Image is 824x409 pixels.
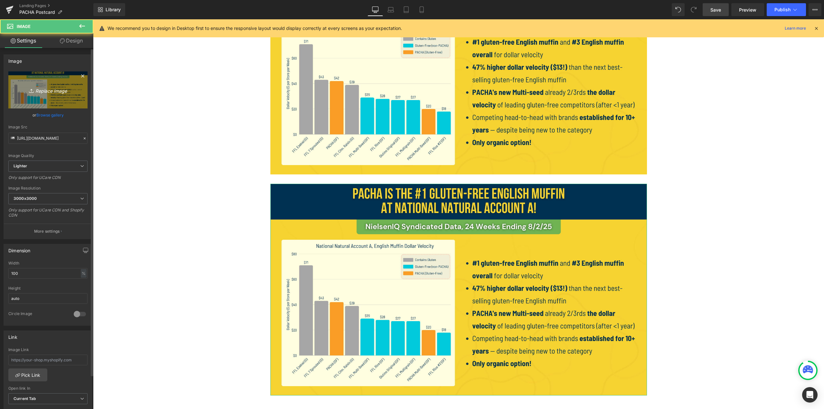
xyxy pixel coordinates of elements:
button: More settings [4,224,92,239]
a: Design [48,33,95,48]
a: Pick Link [8,368,47,381]
div: Image Resolution [8,186,88,191]
input: auto [8,268,88,279]
input: Link [8,133,88,144]
a: Laptop [383,3,398,16]
span: Image [17,24,31,29]
a: Learn more [782,24,809,32]
div: Open link In [8,386,88,391]
input: auto [8,293,88,304]
span: Publish [774,7,791,12]
div: or [8,112,88,118]
div: % [81,269,87,278]
div: Image [8,55,22,64]
div: Image Link [8,348,88,352]
input: https://your-shop.myshopify.com [8,355,88,365]
a: New Library [93,3,125,16]
b: 3000x3000 [14,196,37,201]
b: Lighter [14,163,27,168]
div: Image Quality [8,153,88,158]
div: Width [8,261,88,265]
span: PACHA Postcard [19,10,55,15]
p: More settings [34,228,60,234]
a: Mobile [414,3,429,16]
div: Height [8,286,88,291]
b: Current Tab [14,396,36,401]
button: Undo [672,3,685,16]
a: Landing Pages [19,3,93,8]
i: Replace Image [22,86,74,94]
div: Image Src [8,125,88,129]
div: Circle Image [8,311,67,318]
div: Only support for UCare CDN and Shopify CDN [8,208,88,222]
div: Only support for UCare CDN [8,175,88,184]
div: Dimension [8,244,31,253]
span: Library [106,7,121,13]
a: Tablet [398,3,414,16]
button: More [809,3,821,16]
button: Publish [767,3,806,16]
div: Link [8,331,17,340]
span: Preview [739,6,756,13]
button: Redo [687,3,700,16]
a: Desktop [368,3,383,16]
p: We recommend you to design in Desktop first to ensure the responsive layout would display correct... [108,25,402,32]
span: Save [710,6,721,13]
a: Preview [731,3,764,16]
a: Browse gallery [36,109,64,121]
div: Open Intercom Messenger [802,387,818,403]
